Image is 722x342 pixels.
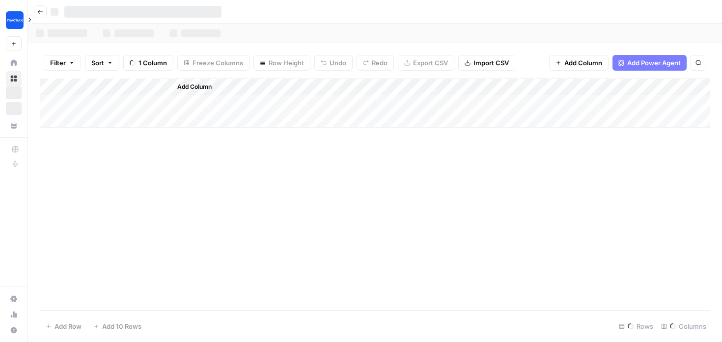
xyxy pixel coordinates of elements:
span: Filter [50,58,66,68]
span: 1 Column [139,58,167,68]
a: Settings [6,291,22,307]
button: Undo [314,55,353,71]
button: Row Height [253,55,310,71]
button: Add 10 Rows [87,318,147,334]
button: Freeze Columns [177,55,250,71]
span: Sort [91,58,104,68]
button: Help + Support [6,322,22,338]
span: Export CSV [413,58,448,68]
span: Undo [330,58,346,68]
span: Add Column [177,82,212,91]
span: Add Column [564,58,602,68]
span: Add Row [55,321,82,331]
span: Row Height [269,58,304,68]
button: 1 Column [123,55,173,71]
span: Add Power Agent [627,58,681,68]
span: Add 10 Rows [102,321,141,331]
span: Import CSV [473,58,509,68]
button: Add Column [165,80,216,93]
a: Your Data [6,118,22,133]
span: Freeze Columns [193,58,243,68]
button: Sort [85,55,119,71]
button: Add Column [549,55,609,71]
div: Rows [615,318,657,334]
a: Usage [6,307,22,322]
button: Redo [357,55,394,71]
button: Filter [44,55,81,71]
div: Columns [657,318,710,334]
span: Redo [372,58,388,68]
a: Home [6,55,22,71]
img: Tractian Logo [6,11,24,29]
button: Export CSV [398,55,454,71]
button: Import CSV [458,55,515,71]
button: Workspace: Tractian [6,8,22,32]
button: Add Row [40,318,87,334]
button: Add Power Agent [612,55,687,71]
a: Browse [6,71,22,86]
